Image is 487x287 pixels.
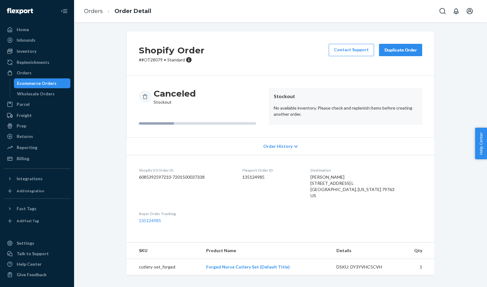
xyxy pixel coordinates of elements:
a: Parcel [4,99,70,109]
a: Add Integration [4,186,70,196]
h2: Shopify Order [139,44,205,57]
th: Qty [399,243,435,259]
a: Freight [4,110,70,120]
div: Returns [17,133,33,139]
div: Help Center [17,261,42,267]
dd: 6085392597210-7201500037338 [139,174,232,180]
a: Billing [4,154,70,164]
div: Freight [17,112,32,119]
div: Fast Tags [17,206,36,212]
th: SKU [127,243,201,259]
button: Fast Tags [4,204,70,214]
p: No available inventory. Please check and replenish items before creating another order. [274,105,417,117]
div: Integrations [17,176,43,182]
th: Product Name [201,243,331,259]
div: Give Feedback [17,272,47,278]
span: • [164,57,166,62]
a: Inventory [4,46,70,56]
button: Duplicate Order [379,44,422,56]
a: Talk to Support [4,249,70,259]
div: Reporting [17,144,37,151]
div: Prep [17,123,26,129]
p: # #OT28079 [139,57,205,63]
div: Add Integration [17,188,44,193]
div: Settings [17,240,34,246]
td: cutlery-set_forged [127,259,201,275]
div: Orders [17,70,31,76]
div: Talk to Support [17,251,49,257]
a: Add Fast Tag [4,216,70,226]
span: Standard [167,57,185,62]
div: Ecommerce Orders [17,80,56,86]
a: Prep [4,121,70,131]
div: Duplicate Order [384,47,417,53]
div: Home [17,27,29,33]
a: Help Center [4,259,70,269]
button: Open Search Box [436,5,449,17]
a: 135124985 [139,218,161,223]
a: Orders [84,8,103,15]
dt: Flexport Order ID [242,168,301,173]
button: Integrations [4,174,70,184]
div: Wholesale Orders [17,91,55,97]
button: Open account menu [464,5,476,17]
div: Billing [17,156,29,162]
div: Inventory [17,48,36,54]
a: Reporting [4,143,70,152]
a: Inbounds [4,35,70,45]
dt: Buyer Order Tracking [139,211,232,216]
a: Order Detail [114,8,151,15]
div: Replenishments [17,59,49,65]
a: Orders [4,68,70,78]
button: Help Center [475,128,487,159]
a: Settings [4,238,70,248]
div: DSKU: DY3YVHC5CVH [336,264,394,270]
ol: breadcrumbs [79,2,156,20]
button: Give Feedback [4,270,70,280]
a: Home [4,25,70,35]
a: Forged Norse Cutlery Set (Default Title) [206,264,290,269]
a: Wholesale Orders [14,89,71,99]
div: Inbounds [17,37,35,43]
a: Replenishments [4,57,70,67]
div: Stockout [154,88,196,105]
dt: Destination [310,168,422,173]
a: Returns [4,131,70,141]
div: Parcel [17,101,30,107]
dt: Shopify V3 Order ID [139,168,232,173]
th: Details [331,243,399,259]
a: Contact Support [329,44,374,56]
h3: Canceled [154,88,196,99]
div: Add Fast Tag [17,218,39,223]
span: [PERSON_NAME] [STREET_ADDRESS] L [GEOGRAPHIC_DATA], [US_STATE] 79763 US [310,174,394,198]
header: Stockout [274,93,417,100]
button: Open notifications [450,5,462,17]
a: Ecommerce Orders [14,78,71,88]
span: Order History [263,143,293,149]
button: Close Navigation [58,5,70,17]
img: Flexport logo [7,8,33,14]
td: 1 [399,259,435,275]
dd: 135124985 [242,174,301,180]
